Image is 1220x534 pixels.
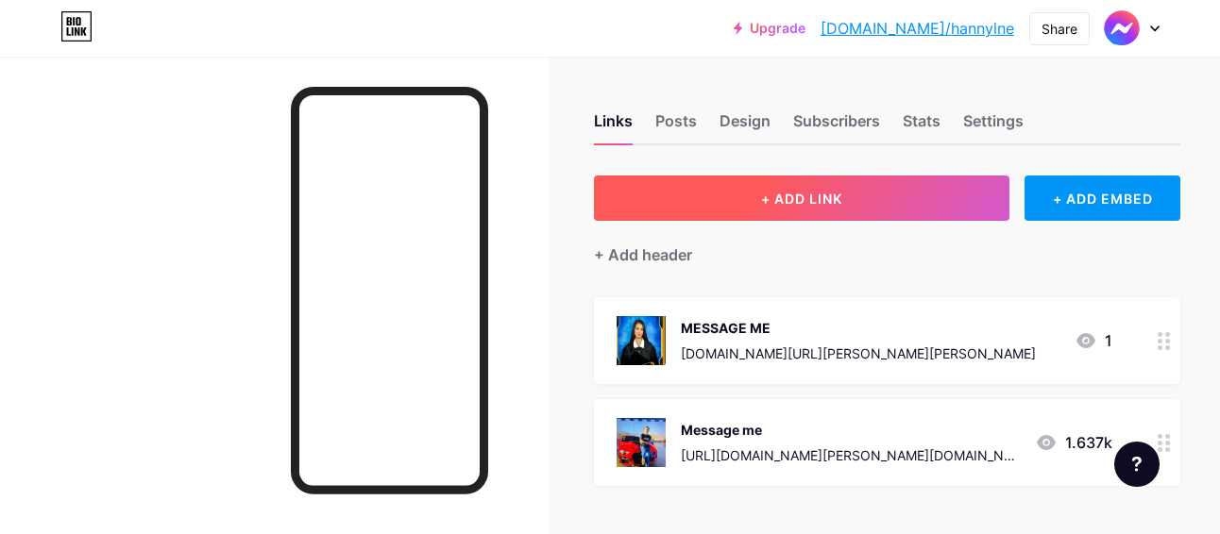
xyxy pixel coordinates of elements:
[720,109,771,143] div: Design
[1025,175,1180,221] div: + ADD EMBED
[594,243,692,266] div: + Add header
[617,418,666,467] img: Message me
[821,17,1014,40] a: [DOMAIN_NAME]/hannylne
[903,109,940,143] div: Stats
[1035,431,1112,454] div: 1.637k
[594,109,633,143] div: Links
[681,445,1020,465] div: [URL][DOMAIN_NAME][PERSON_NAME][DOMAIN_NAME][PERSON_NAME]
[734,21,805,36] a: Upgrade
[1042,19,1077,39] div: Share
[681,343,1036,363] div: [DOMAIN_NAME][URL][PERSON_NAME][PERSON_NAME]
[617,316,666,365] img: MESSAGE ME
[793,109,880,143] div: Subscribers
[1104,10,1140,46] img: Hannyln estrera
[761,191,842,207] span: + ADD LINK
[655,109,697,143] div: Posts
[681,420,1020,440] div: Message me
[963,109,1024,143] div: Settings
[681,318,1036,338] div: MESSAGE ME
[594,175,1009,221] button: + ADD LINK
[1075,329,1112,352] div: 1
